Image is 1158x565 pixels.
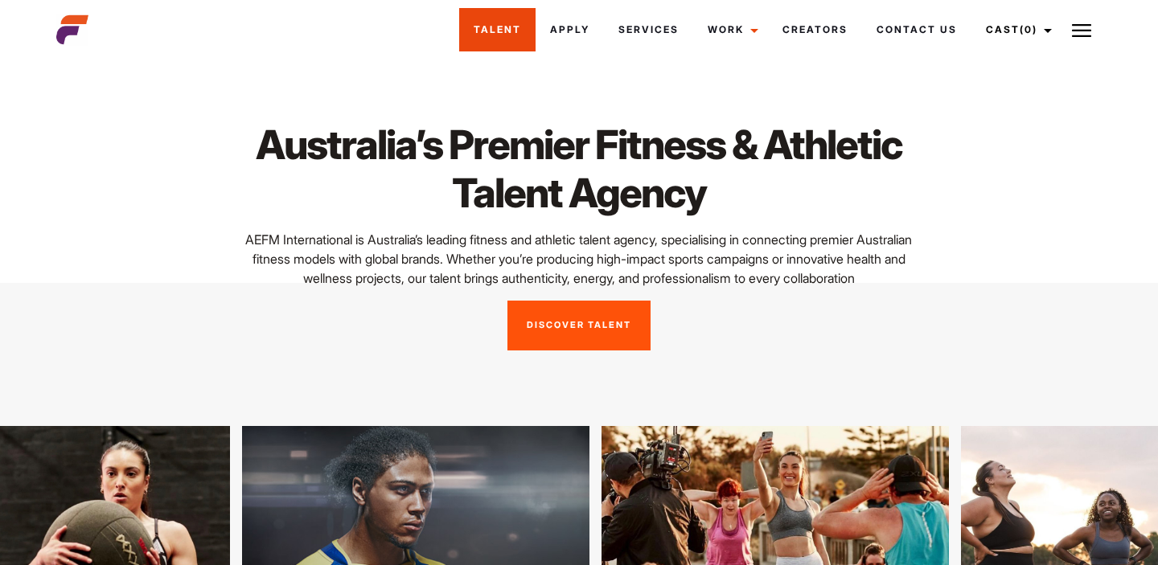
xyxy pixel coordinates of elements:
[536,8,604,51] a: Apply
[1072,21,1091,40] img: Burger icon
[604,8,693,51] a: Services
[507,301,651,350] a: Discover Talent
[56,14,88,46] img: cropped-aefm-brand-fav-22-square.png
[459,8,536,51] a: Talent
[768,8,862,51] a: Creators
[233,121,924,217] h1: Australia’s Premier Fitness & Athletic Talent Agency
[693,8,768,51] a: Work
[1020,23,1037,35] span: (0)
[971,8,1061,51] a: Cast(0)
[233,230,924,288] p: AEFM International is Australia’s leading fitness and athletic talent agency, specialising in con...
[862,8,971,51] a: Contact Us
